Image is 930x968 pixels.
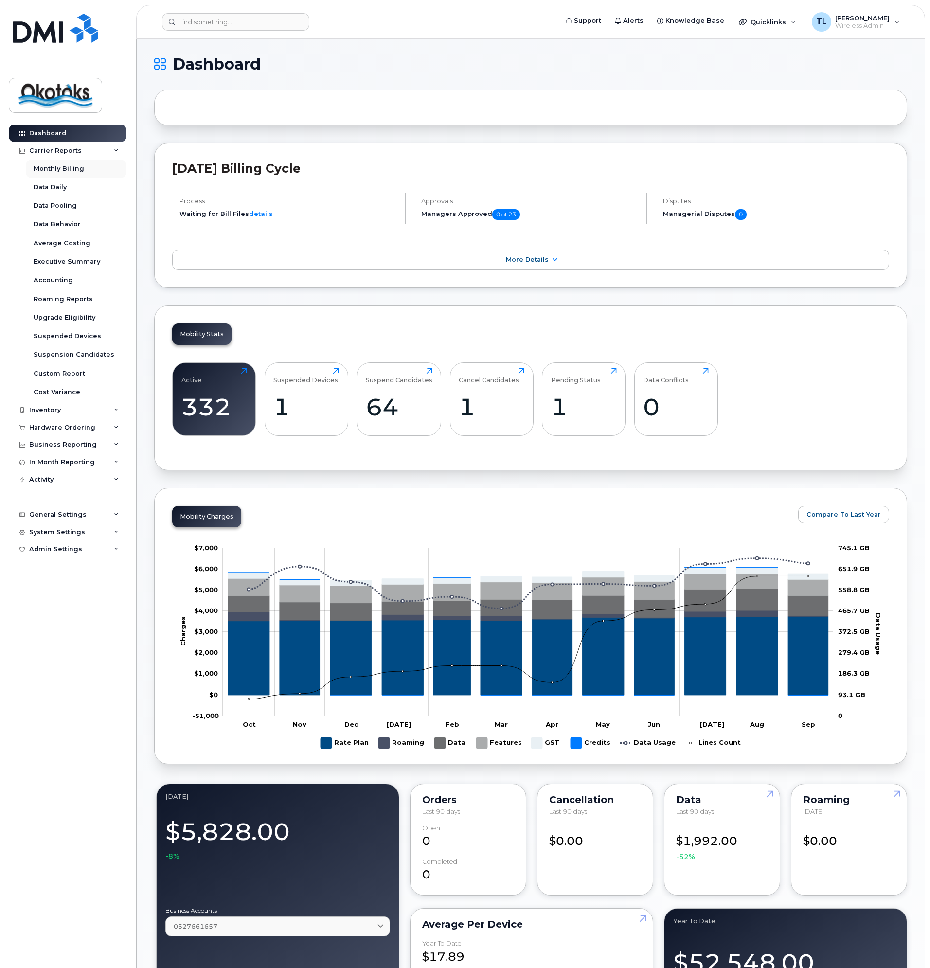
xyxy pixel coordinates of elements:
h4: Process [179,197,396,205]
h5: Managers Approved [421,209,638,220]
g: Features [476,734,522,753]
tspan: $5,000 [194,586,218,593]
h4: Approvals [421,197,638,205]
tspan: 745.1 GB [838,544,870,552]
span: 0527661657 [174,922,217,931]
g: $0 [192,712,219,719]
tspan: Aug [750,720,764,728]
tspan: Apr [545,720,558,728]
div: Average per Device [422,920,641,928]
tspan: $2,000 [194,648,218,656]
div: 1 [551,393,617,421]
tspan: $4,000 [194,607,218,614]
g: Legend [321,734,741,753]
div: 0 [422,825,514,850]
g: $0 [194,565,218,573]
a: 0527661657 [165,916,390,936]
a: Suspended Devices1 [273,368,339,430]
g: Data [228,589,828,620]
tspan: $0 [209,691,218,699]
g: Data [434,734,466,753]
tspan: 558.8 GB [838,586,870,593]
div: 332 [181,393,247,421]
span: Dashboard [173,57,261,72]
tspan: Feb [446,720,459,728]
div: $0.00 [803,825,895,850]
g: Lines Count [685,734,741,753]
h4: Disputes [663,197,889,205]
div: Year to Date [422,940,462,947]
div: Roaming [803,796,895,804]
a: Cancel Candidates1 [459,368,524,430]
span: -8% [165,851,179,861]
a: Data Conflicts0 [643,368,709,430]
span: Compare To Last Year [806,510,881,519]
div: Suspend Candidates [366,368,432,384]
tspan: 465.7 GB [838,607,870,614]
span: Last 90 days [549,807,587,815]
g: GST [531,734,561,753]
h5: Managerial Disputes [663,209,889,220]
g: Rate Plan [321,734,369,753]
li: Waiting for Bill Files [179,209,396,218]
a: Suspend Candidates64 [366,368,432,430]
div: 0 [643,393,709,421]
button: Compare To Last Year [798,506,889,523]
span: [DATE] [803,807,824,815]
tspan: 279.4 GB [838,648,870,656]
div: Suspended Devices [273,368,338,384]
div: $17.89 [422,940,641,965]
g: $0 [194,544,218,552]
tspan: $3,000 [194,627,218,635]
tspan: Nov [293,720,306,728]
div: 1 [459,393,524,421]
tspan: $6,000 [194,565,218,573]
tspan: Oct [243,720,256,728]
tspan: Sep [802,720,815,728]
div: Year to Date [673,917,898,925]
span: 0 [735,209,747,220]
tspan: Jun [648,720,660,728]
g: Roaming [378,734,425,753]
div: Orders [422,796,514,804]
div: 64 [366,393,432,421]
div: completed [422,858,457,865]
tspan: May [596,720,610,728]
div: Pending Status [551,368,601,384]
g: GST [228,567,828,586]
g: Features [228,574,828,603]
g: $0 [194,607,218,614]
g: Credits [571,734,610,753]
h2: [DATE] Billing Cycle [172,161,889,176]
div: $1,992.00 [676,825,768,862]
a: Pending Status1 [551,368,617,430]
tspan: 651.9 GB [838,565,870,573]
div: September 2025 [165,793,390,801]
span: Last 90 days [422,807,460,815]
a: Active332 [181,368,247,430]
tspan: 186.3 GB [838,669,870,677]
tspan: Charges [179,616,187,646]
tspan: 0 [838,712,842,719]
tspan: $1,000 [194,669,218,677]
div: 1 [273,393,339,421]
tspan: Dec [344,720,358,728]
span: -52% [676,852,695,861]
a: details [249,210,273,217]
g: $0 [194,586,218,593]
div: Data Conflicts [643,368,689,384]
div: $5,828.00 [165,812,390,861]
g: Credits [228,567,828,695]
span: 0 of 23 [492,209,520,220]
div: Open [422,825,440,832]
div: 0 [422,858,514,883]
tspan: $7,000 [194,544,218,552]
div: Cancellation [549,796,641,804]
span: More Details [506,256,549,263]
label: Business Accounts [165,908,390,914]
tspan: Mar [495,720,508,728]
tspan: Data Usage [875,612,882,654]
tspan: -$1,000 [192,712,219,719]
g: Roaming [228,610,828,621]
